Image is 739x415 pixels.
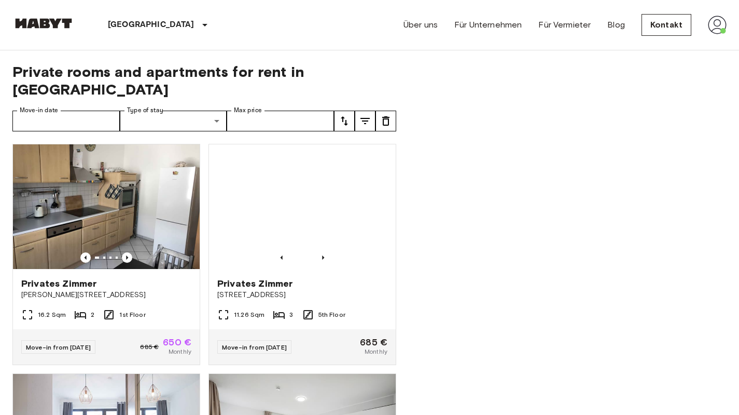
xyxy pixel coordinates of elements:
[163,338,191,347] span: 650 €
[209,144,396,269] img: Marketing picture of unit DE-04-037-023-01Q
[12,144,200,365] a: Marketing picture of unit DE-04-031-001-01HFPrevious imagePrevious imagePrivates Zimmer[PERSON_NA...
[12,63,396,98] span: Private rooms and apartments for rent in [GEOGRAPHIC_DATA]
[20,106,58,115] label: Move-in date
[365,347,387,356] span: Monthly
[119,310,145,319] span: 1st Floor
[276,252,287,263] button: Previous image
[122,252,132,263] button: Previous image
[234,106,262,115] label: Max price
[26,343,91,351] span: Move-in from [DATE]
[607,19,625,31] a: Blog
[318,310,345,319] span: 5th Floor
[21,277,96,290] span: Privates Zimmer
[318,252,328,263] button: Previous image
[217,290,387,300] span: [STREET_ADDRESS]
[108,19,194,31] p: [GEOGRAPHIC_DATA]
[80,252,91,263] button: Previous image
[12,18,75,29] img: Habyt
[403,19,438,31] a: Über uns
[38,310,66,319] span: 16.2 Sqm
[708,16,727,34] img: avatar
[234,310,264,319] span: 11.26 Sqm
[454,19,522,31] a: Für Unternehmen
[375,111,396,131] button: tune
[169,347,191,356] span: Monthly
[642,14,691,36] a: Kontakt
[222,343,287,351] span: Move-in from [DATE]
[140,342,159,352] span: 685 €
[289,310,293,319] span: 3
[208,144,396,365] a: Marketing picture of unit DE-04-037-023-01QPrevious imagePrevious imagePrivates Zimmer[STREET_ADD...
[21,290,191,300] span: [PERSON_NAME][STREET_ADDRESS]
[13,144,200,269] img: Marketing picture of unit DE-04-031-001-01HF
[127,106,163,115] label: Type of stay
[217,277,292,290] span: Privates Zimmer
[334,111,355,131] button: tune
[360,338,387,347] span: 685 €
[12,111,120,131] input: Choose date
[91,310,94,319] span: 2
[355,111,375,131] button: tune
[538,19,591,31] a: Für Vermieter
